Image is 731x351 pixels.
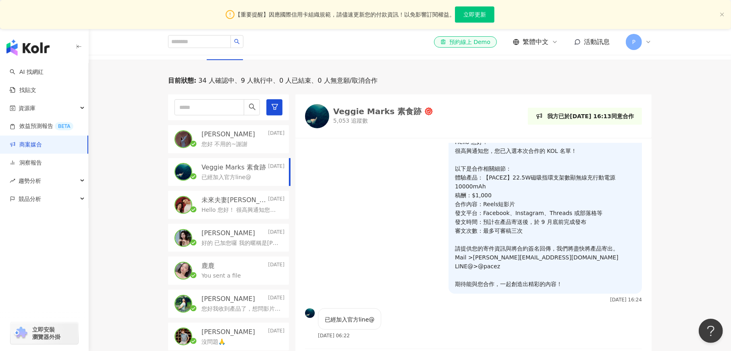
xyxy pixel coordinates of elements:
[523,38,548,46] span: 繁體中文
[584,38,610,46] span: 活動訊息
[6,40,50,56] img: logo
[455,138,635,288] p: Hello 您好！ 很高興通知您，您已入選本次合作的 KOL 名單！ 以下是合作相關細節： 體驗產品：【PACEZ】22.5W磁吸指環支架數顯無線充行動電源10000mAh 稿酬：$1,000 ...
[201,206,281,214] p: Hello 您好！ 很高興通知您，您已入選本次合作的 KOL 名單！ 以下是合作相關細節： 體驗產品：【PACEZ】22.5W磁吸指環支架數顯無線充行動電源10000mAh 稿酬：$1,000 ...
[175,164,191,180] img: KOL Avatar
[10,159,42,167] a: 洞察報告
[268,163,285,172] p: [DATE]
[318,333,350,338] p: [DATE] 06:22
[547,112,634,121] p: 我方已於[DATE] 16:13同意合作
[268,261,285,270] p: [DATE]
[10,178,15,184] span: rise
[201,272,241,280] p: You sent a file
[610,297,642,303] p: [DATE] 16:24
[234,39,240,44] span: search
[201,295,255,303] p: [PERSON_NAME]
[305,308,315,318] img: KOL Avatar
[699,319,723,343] iframe: Help Scout Beacon - Open
[305,104,329,128] img: KOL Avatar
[455,6,494,23] button: 立即更新
[201,130,255,139] p: [PERSON_NAME]
[196,76,378,85] span: 34 人確認中、9 人執行中、0 人已結束、0 人無意願/取消合作
[201,261,214,270] p: 鹿鹿
[268,229,285,238] p: [DATE]
[325,315,374,324] p: 已經加入官方line@
[19,190,41,208] span: 競品分析
[32,326,60,341] span: 立即安裝 瀏覽器外掛
[10,122,73,130] a: 效益預測報告BETA
[271,103,278,111] span: filter
[249,103,256,111] span: search
[10,86,36,94] a: 找貼文
[19,172,41,190] span: 趨勢分析
[440,38,490,46] div: 預約線上 Demo
[175,197,191,213] img: KOL Avatar
[434,36,497,48] a: 預約線上 Demo
[268,328,285,336] p: [DATE]
[201,239,281,247] p: 好的 已加您囉 我的暱稱是[PERSON_NAME]再麻煩您
[201,328,255,336] p: [PERSON_NAME]
[333,107,422,115] div: Veggie Marks 素食跡
[235,10,455,19] span: 【重要提醒】因應國際信用卡組織規範，請儘速更新您的付款資訊！以免影響訂閱權益。
[632,38,635,46] span: P
[168,76,196,85] p: 目前狀態 :
[268,130,285,139] p: [DATE]
[175,230,191,246] img: KOL Avatar
[305,104,433,128] a: KOL AvatarVeggie Marks 素食跡5,053 追蹤數
[201,338,225,346] p: 沒問題🙏
[10,141,42,149] a: 商案媒合
[19,99,35,117] span: 資源庫
[201,305,281,313] p: 您好我收到產品了，想問影片內容是自由發揮呈現嗎？ 會需要配音之類的嗎
[201,173,251,182] p: 已經加入官方line@
[175,296,191,312] img: KOL Avatar
[201,229,255,238] p: [PERSON_NAME]
[201,140,247,148] p: 您好 不用的~謝謝
[201,196,266,205] p: 未來夫妻[PERSON_NAME] & [PERSON_NAME]
[268,196,285,205] p: [DATE]
[10,322,78,344] a: chrome extension立即安裝 瀏覽器外掛
[13,327,29,340] img: chrome extension
[268,295,285,303] p: [DATE]
[463,11,486,18] span: 立即更新
[333,117,433,125] p: 5,053 追蹤數
[10,68,44,76] a: searchAI 找網紅
[175,328,191,345] img: KOL Avatar
[720,12,725,17] button: close
[201,163,266,172] p: Veggie Marks 素食跡
[175,131,191,147] img: KOL Avatar
[175,263,191,279] img: KOL Avatar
